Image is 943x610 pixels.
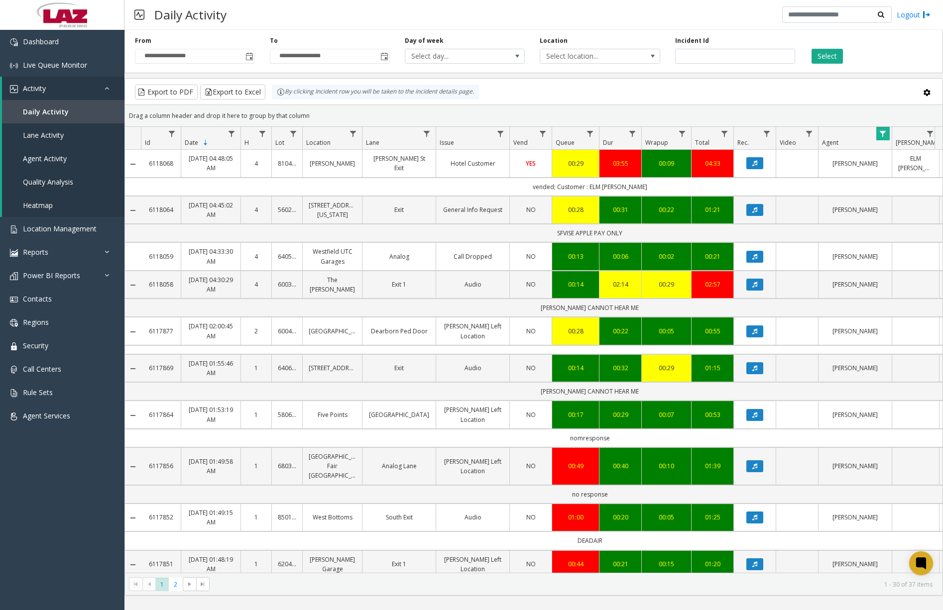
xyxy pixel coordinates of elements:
[442,252,503,261] a: Call Dropped
[10,249,18,257] img: 'icon'
[23,317,49,327] span: Regions
[442,405,503,424] a: [PERSON_NAME] Left Location
[605,512,635,522] a: 00:20
[10,85,18,93] img: 'icon'
[278,252,296,261] a: 640580
[23,364,61,374] span: Call Centers
[698,280,727,289] a: 02:57
[648,461,685,471] div: 00:10
[187,275,235,294] a: [DATE] 04:30:29 AM
[648,205,685,214] div: 00:22
[698,252,727,261] a: 00:21
[780,138,796,147] span: Video
[368,512,430,522] a: South Exit
[247,252,265,261] a: 4
[147,326,175,336] a: 6117877
[825,512,886,522] a: [PERSON_NAME]
[698,410,727,419] div: 00:53
[605,326,635,336] a: 00:22
[125,107,943,124] div: Drag a column header and drop it here to group by that column
[923,9,931,20] img: logout
[648,252,685,261] div: 00:02
[825,159,886,168] a: [PERSON_NAME]
[648,326,685,336] div: 00:05
[10,272,18,280] img: 'icon'
[442,280,503,289] a: Audio
[698,559,727,569] div: 01:20
[187,405,235,424] a: [DATE] 01:53:19 AM
[247,280,265,289] a: 4
[199,580,207,588] span: Go to the last page
[442,205,503,214] a: General Info Request
[584,127,597,140] a: Queue Filter Menu
[558,159,593,168] div: 00:29
[187,555,235,574] a: [DATE] 01:48:19 AM
[648,512,685,522] div: 00:05
[698,461,727,471] div: 01:39
[442,555,503,574] a: [PERSON_NAME] Left Location
[23,247,48,257] span: Reports
[698,363,727,373] a: 01:15
[23,271,80,280] span: Power BI Reports
[368,154,430,173] a: [PERSON_NAME] St Exit
[125,411,141,419] a: Collapse Details
[216,580,933,589] kendo-pager-info: 1 - 30 of 37 items
[698,326,727,336] a: 00:55
[924,127,937,140] a: Parker Filter Menu
[648,159,685,168] div: 00:09
[440,138,454,147] span: Issue
[270,36,278,45] label: To
[897,9,931,20] a: Logout
[648,280,685,289] div: 00:29
[540,49,635,63] span: Select location...
[309,452,356,481] a: [GEOGRAPHIC_DATA] Fair [GEOGRAPHIC_DATA]
[368,410,430,419] a: [GEOGRAPHIC_DATA]
[187,321,235,340] a: [DATE] 02:00:45 AM
[675,36,709,45] label: Incident Id
[516,205,546,214] a: NO
[135,36,151,45] label: From
[125,514,141,522] a: Collapse Details
[2,123,124,147] a: Lane Activity
[23,177,73,187] span: Quality Analysis
[155,578,169,591] span: Page 1
[247,326,265,336] a: 2
[558,559,593,569] div: 00:44
[309,410,356,419] a: Five Points
[648,559,685,569] a: 00:15
[526,410,536,419] span: NO
[676,127,689,140] a: Wrapup Filter Menu
[648,410,685,419] a: 00:07
[187,247,235,266] a: [DATE] 04:33:30 AM
[698,159,727,168] a: 04:33
[513,138,528,147] span: Vend
[147,205,175,214] a: 6118064
[605,559,635,569] a: 00:21
[605,252,635,261] a: 00:06
[147,410,175,419] a: 6117864
[558,280,593,289] a: 00:14
[605,280,635,289] div: 02:14
[366,138,379,147] span: Lane
[147,280,175,289] a: 6118058
[442,512,503,522] a: Audio
[420,127,434,140] a: Lane Filter Menu
[10,38,18,46] img: 'icon'
[558,252,593,261] a: 00:13
[605,205,635,214] a: 00:31
[196,577,210,591] span: Go to the last page
[516,280,546,289] a: NO
[147,252,175,261] a: 6118059
[147,559,175,569] a: 6117851
[10,366,18,374] img: 'icon'
[147,461,175,471] a: 6117856
[278,326,296,336] a: 600405
[278,512,296,522] a: 850111
[368,280,430,289] a: Exit 1
[247,461,265,471] a: 1
[309,275,356,294] a: The [PERSON_NAME]
[165,127,179,140] a: Id Filter Menu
